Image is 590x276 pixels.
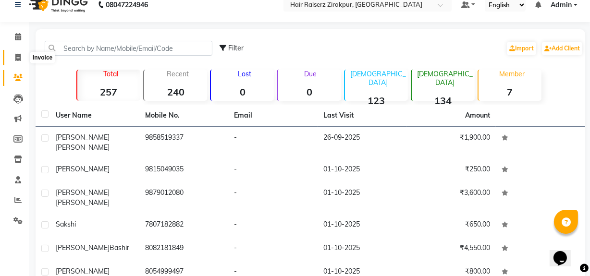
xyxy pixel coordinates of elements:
[278,86,341,98] strong: 0
[318,182,407,214] td: 01-10-2025
[228,105,318,127] th: Email
[318,105,407,127] th: Last Visit
[407,158,496,182] td: ₹250.00
[110,243,129,252] span: Bashir
[412,95,475,107] strong: 134
[228,127,318,158] td: -
[482,70,541,78] p: Member
[139,105,229,127] th: Mobile No.
[139,182,229,214] td: 9879012080
[550,238,580,266] iframe: chat widget
[56,133,110,142] span: [PERSON_NAME]
[56,243,110,252] span: [PERSON_NAME]
[148,70,207,78] p: Recent
[56,220,76,228] span: Sakshi
[542,42,582,55] a: Add Client
[318,214,407,237] td: 01-10-2025
[56,165,110,173] span: [PERSON_NAME]
[139,127,229,158] td: 9858519337
[215,70,274,78] p: Lost
[228,237,318,261] td: -
[139,237,229,261] td: 8082181849
[56,188,110,197] span: [PERSON_NAME]
[349,70,408,87] p: [DEMOGRAPHIC_DATA]
[56,143,110,152] span: [PERSON_NAME]
[139,214,229,237] td: 7807182882
[228,158,318,182] td: -
[139,158,229,182] td: 9815049035
[459,105,496,126] th: Amount
[228,44,244,52] span: Filter
[318,237,407,261] td: 01-10-2025
[30,52,55,63] div: Invoice
[211,86,274,98] strong: 0
[56,267,110,276] span: [PERSON_NAME]
[416,70,475,87] p: [DEMOGRAPHIC_DATA]
[407,127,496,158] td: ₹1,900.00
[507,42,536,55] a: Import
[228,182,318,214] td: -
[228,214,318,237] td: -
[50,105,139,127] th: User Name
[45,41,212,56] input: Search by Name/Mobile/Email/Code
[77,86,140,98] strong: 257
[345,95,408,107] strong: 123
[144,86,207,98] strong: 240
[81,70,140,78] p: Total
[318,158,407,182] td: 01-10-2025
[280,70,341,78] p: Due
[318,127,407,158] td: 26-09-2025
[407,182,496,214] td: ₹3,600.00
[479,86,541,98] strong: 7
[56,198,110,207] span: [PERSON_NAME]
[407,237,496,261] td: ₹4,550.00
[407,214,496,237] td: ₹650.00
